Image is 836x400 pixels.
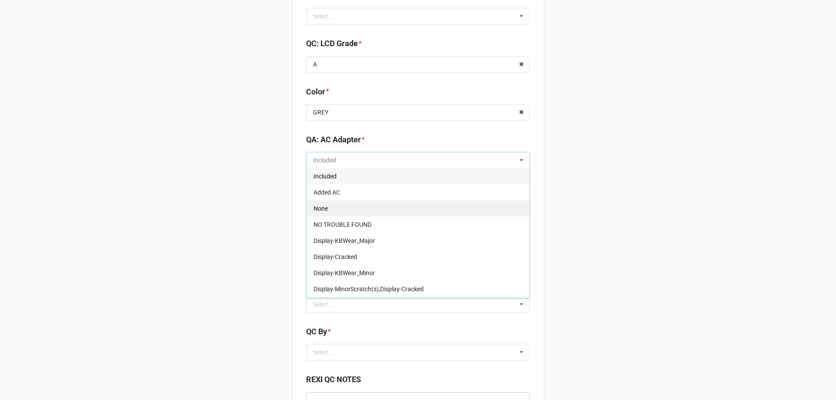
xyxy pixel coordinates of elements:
span: Display-KBWear_Major [313,237,375,244]
label: QC By [306,326,327,338]
span: None [313,205,328,212]
span: Display-MinorScratch(s),Display-Cracked [313,286,424,292]
label: REXI QC NOTES [306,373,361,386]
span: Included [313,173,337,180]
div: Select ... [310,347,348,357]
div: A [313,61,317,67]
label: Color [306,86,325,98]
span: NO TROUBLE FOUND [313,221,371,228]
div: Select ... [310,299,348,309]
span: Display-Cracked [313,253,357,260]
span: Display-KBWear_Minor [313,269,375,276]
label: QC: LCD Grade [306,37,358,50]
label: QA: AC Adapter [306,134,361,146]
span: Added AC [313,189,340,196]
div: GREY [313,109,328,115]
div: Select ... [310,11,348,21]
